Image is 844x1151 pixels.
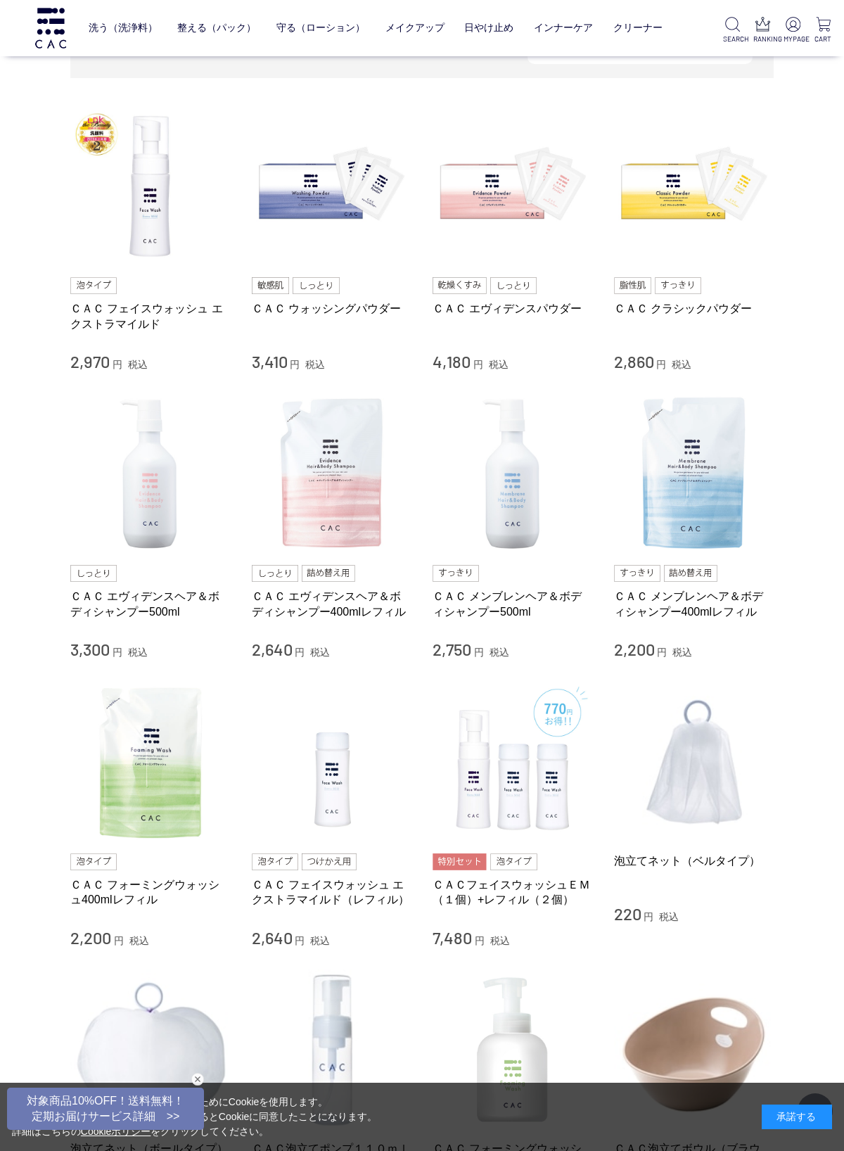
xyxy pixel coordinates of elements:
span: 2,200 [70,927,111,948]
span: 税込 [672,647,692,658]
a: 洗う（洗浄料） [89,11,158,44]
img: ＣＡＣ フェイスウォッシュ エクストラマイルド（レフィル） [252,682,412,842]
img: ＣＡＣ エヴィデンスヘア＆ボディシャンプー400mlレフィル [252,394,412,554]
span: 税込 [489,359,509,370]
img: しっとり [252,565,298,582]
span: 7,480 [433,927,472,948]
span: 2,640 [252,639,293,659]
div: 承諾する [762,1105,832,1129]
img: ＣＡＣ フェイスウォッシュ エクストラマイルド [70,106,231,267]
img: しっとり [293,277,339,294]
img: logo [33,8,68,48]
img: 敏感肌 [252,277,290,294]
img: すっきり [655,277,701,294]
img: 詰め替え用 [664,565,718,582]
a: メイクアップ [385,11,445,44]
a: ＣＡＣ クラシックパウダー [614,301,774,316]
span: 税込 [672,359,691,370]
img: 泡タイプ [70,277,117,294]
a: ＣＡＣ エヴィデンスパウダー [433,301,593,316]
img: すっきり [614,565,660,582]
a: インナーケア [534,11,593,44]
img: ＣＡＣフェイスウォッシュＥＭ（１個）+レフィル（２個） [433,682,593,842]
a: ＣＡＣ フェイスウォッシュ エクストラマイルド [70,301,231,331]
span: 円 [475,935,485,946]
img: 泡立てネット（ベルタイプ） [614,682,774,842]
span: 税込 [490,935,510,946]
a: ＣＡＣ メンブレンヘア＆ボディシャンプー400mlレフィル [614,589,774,619]
img: ＣＡＣ ウォッシングパウダー [252,106,412,267]
span: 円 [113,359,122,370]
p: MYPAGE [784,34,803,44]
img: 泡タイプ [70,853,117,870]
a: CART [814,17,833,44]
img: ＣＡＣ フォーミングウォッシュ専用泡立てポンプ500mlボトル [433,969,593,1130]
p: SEARCH [723,34,742,44]
img: ＣＡＣ メンブレンヘア＆ボディシャンプー500ml [433,394,593,554]
a: ＣＡＣフェイスウォッシュＥＭ（１個）+レフィル（２個） [433,877,593,908]
a: 泡立てネット（ベルタイプ） [614,853,774,868]
a: ＣＡＣ フォーミングウォッシュ400mlレフィル [70,877,231,908]
a: 日やけ止め [464,11,513,44]
span: 3,300 [70,639,110,659]
a: ＣＡＣ フェイスウォッシュ エクストラマイルド（レフィル） [252,877,412,908]
span: 4,180 [433,351,471,371]
span: 2,860 [614,351,654,371]
a: ＣＡＣ エヴィデンスパウダー [433,106,593,267]
span: 3,410 [252,351,288,371]
img: 特別セット [433,853,487,870]
img: ＣＡＣ泡立てボウル（ブラウン） [614,969,774,1130]
p: CART [814,34,833,44]
span: 円 [473,359,483,370]
a: ＣＡＣ メンブレンヘア＆ボディシャンプー500ml [433,589,593,619]
span: 税込 [659,911,679,922]
img: 詰め替え用 [302,565,356,582]
img: ＣＡＣ泡立てポンプ１１０ｍｌボトル [252,969,412,1130]
span: 2,640 [252,927,293,948]
img: ＣＡＣ フォーミングウォッシュ400mlレフィル [70,682,231,842]
span: 税込 [310,647,330,658]
a: SEARCH [723,17,742,44]
img: ＣＡＣ エヴィデンスヘア＆ボディシャンプー500ml [70,394,231,554]
a: 整える（パック） [177,11,256,44]
img: ＣＡＣ クラシックパウダー [614,106,774,267]
img: ＣＡＣ メンブレンヘア＆ボディシャンプー400mlレフィル [614,394,774,554]
p: RANKING [753,34,772,44]
span: 円 [656,359,666,370]
img: 泡立てネット（ボールタイプ） [70,969,231,1130]
span: 2,200 [614,639,655,659]
span: 円 [295,647,305,658]
span: 円 [114,935,124,946]
span: 円 [644,911,653,922]
span: 税込 [490,647,509,658]
img: つけかえ用 [302,853,357,870]
img: すっきり [433,565,479,582]
span: 円 [113,647,122,658]
a: クリーナー [613,11,663,44]
a: RANKING [753,17,772,44]
a: 守る（ローション） [276,11,365,44]
span: 税込 [129,935,149,946]
img: 泡タイプ [252,853,298,870]
img: しっとり [490,277,537,294]
img: 乾燥くすみ [433,277,487,294]
span: 2,750 [433,639,471,659]
a: ＣＡＣ エヴィデンスヘア＆ボディシャンプー400mlレフィル [252,589,412,619]
span: 円 [290,359,300,370]
span: 税込 [128,359,148,370]
span: 220 [614,903,641,924]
